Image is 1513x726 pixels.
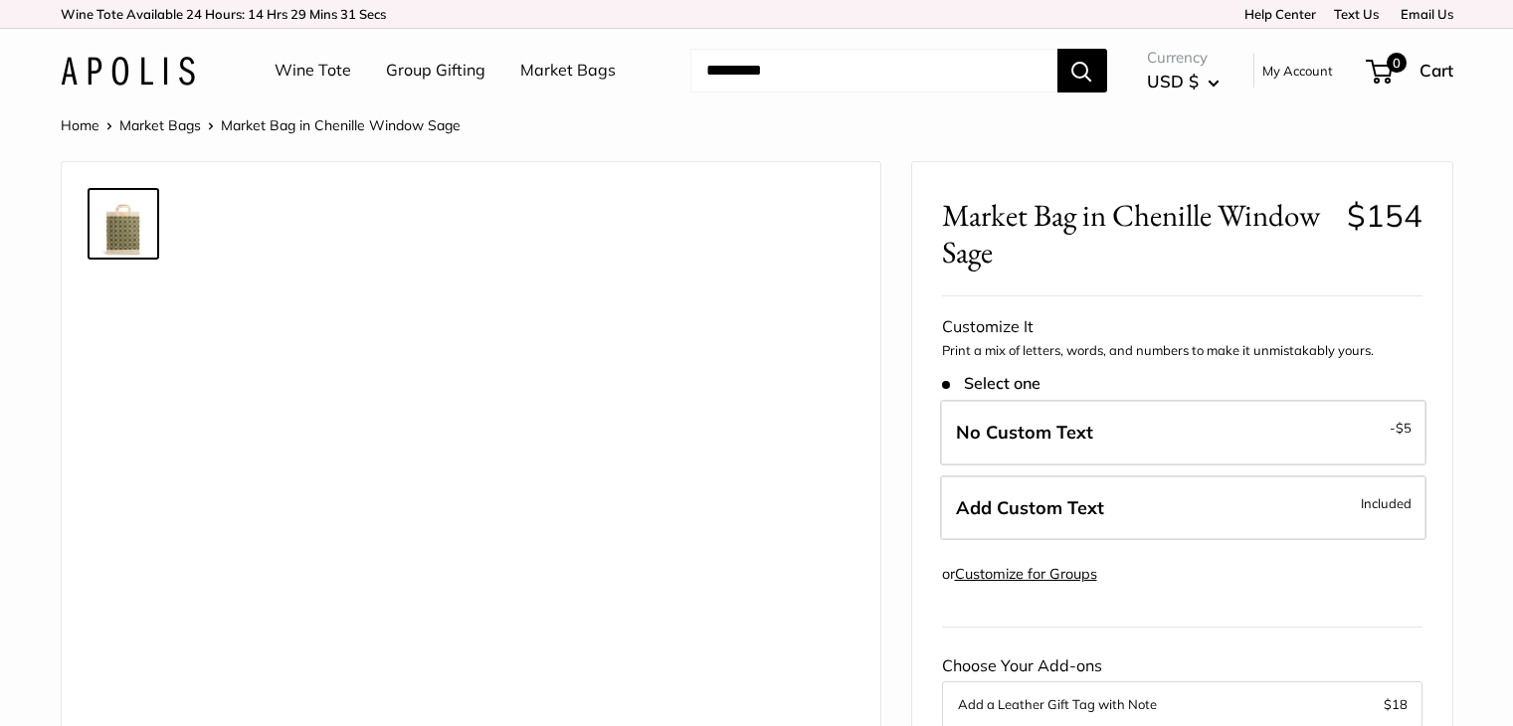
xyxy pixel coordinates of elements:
input: Search... [690,49,1057,92]
a: Group Gifting [386,56,485,86]
a: Market Bags [119,116,201,134]
button: Search [1057,49,1107,92]
div: Customize It [942,312,1422,342]
button: USD $ [1147,66,1220,97]
a: Email Us [1394,6,1453,22]
a: Market Bags [520,56,616,86]
a: Help Center [1237,6,1316,22]
span: Mins [309,6,337,22]
label: Leave Blank [940,400,1426,465]
span: Currency [1147,44,1220,72]
span: $154 [1347,196,1422,235]
span: USD $ [1147,71,1199,91]
p: Print a mix of letters, words, and numbers to make it unmistakably yours. [942,341,1422,361]
a: Text Us [1334,6,1379,22]
a: 0 Cart [1368,55,1453,87]
a: Market Bag in Chenille Window Sage [88,268,159,339]
span: Select one [942,374,1040,393]
span: Add Custom Text [956,496,1104,519]
a: Market Bag in Chenille Window Sage [88,188,159,260]
nav: Breadcrumb [61,112,461,138]
span: - [1390,416,1412,440]
a: Market Bag in Chenille Window Sage [88,506,159,578]
span: 29 [290,6,306,22]
div: or [942,561,1097,588]
span: Secs [359,6,386,22]
img: Market Bag in Chenille Window Sage [92,192,155,256]
label: Add Custom Text [940,475,1426,541]
span: Hrs [267,6,287,22]
a: Market Bag in Chenille Window Sage [88,586,159,657]
span: 0 [1386,53,1406,73]
span: 31 [340,6,356,22]
span: $18 [1384,696,1408,712]
a: Wine Tote [275,56,351,86]
img: Apolis [61,57,195,86]
a: My Account [1262,59,1333,83]
span: No Custom Text [956,421,1093,444]
a: Market Bag in Chenille Window Sage [88,347,159,419]
span: Market Bag in Chenille Window Sage [221,116,461,134]
a: Home [61,116,99,134]
span: Market Bag in Chenille Window Sage [942,197,1332,271]
span: 14 [248,6,264,22]
span: Cart [1419,60,1453,81]
span: $5 [1396,420,1412,436]
button: Add a Leather Gift Tag with Note [958,692,1407,716]
a: Customize for Groups [955,565,1097,583]
span: Included [1361,491,1412,515]
a: Market Bag in Chenille Window Sage [88,427,159,498]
